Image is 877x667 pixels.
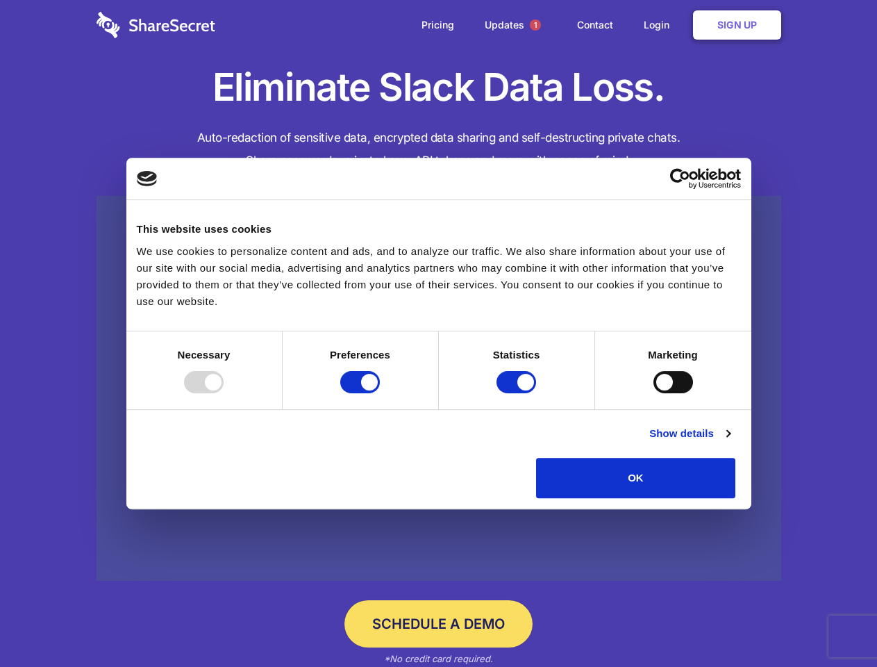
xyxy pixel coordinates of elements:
h1: Eliminate Slack Data Loss. [97,63,781,113]
a: Schedule a Demo [344,600,533,648]
div: This website uses cookies [137,221,741,238]
div: We use cookies to personalize content and ads, and to analyze our traffic. We also share informat... [137,243,741,310]
span: 1 [530,19,541,31]
a: Wistia video thumbnail [97,196,781,582]
a: Login [630,3,690,47]
strong: Necessary [178,349,231,361]
img: logo [137,171,158,186]
button: OK [536,458,735,498]
strong: Statistics [493,349,540,361]
a: Contact [563,3,627,47]
strong: Marketing [648,349,698,361]
h4: Auto-redaction of sensitive data, encrypted data sharing and self-destructing private chats. Shar... [97,126,781,172]
strong: Preferences [330,349,390,361]
em: *No credit card required. [384,653,493,664]
a: Pricing [408,3,468,47]
img: logo-wordmark-white-trans-d4663122ce5f474addd5e946df7df03e33cb6a1c49d2221995e7729f52c070b2.svg [97,12,215,38]
a: Usercentrics Cookiebot - opens in a new window [619,168,741,189]
a: Sign Up [693,10,781,40]
a: Show details [649,425,730,442]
